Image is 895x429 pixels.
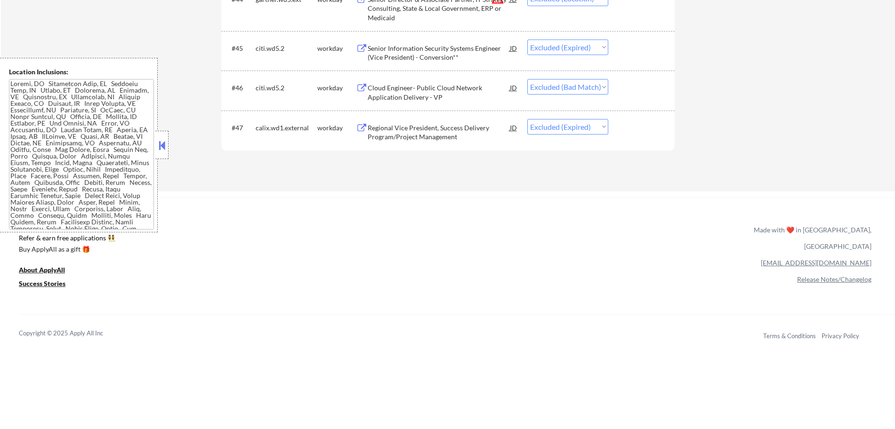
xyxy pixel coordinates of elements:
[763,332,816,340] a: Terms & Conditions
[368,83,510,102] div: Cloud Engineer- Public Cloud Network Application Delivery - VP
[232,83,248,93] div: #46
[509,119,518,136] div: JD
[19,235,557,245] a: Refer & earn free applications 👯‍♀️
[317,83,356,93] div: workday
[317,44,356,53] div: workday
[509,40,518,56] div: JD
[317,123,356,133] div: workday
[232,44,248,53] div: #45
[797,275,871,283] a: Release Notes/Changelog
[19,279,65,287] u: Success Stories
[256,44,317,53] div: citi.wd5.2
[368,44,510,62] div: Senior Information Security Systems Engineer (Vice President) - Conversion**
[9,67,154,77] div: Location Inclusions:
[232,123,248,133] div: #47
[19,279,78,291] a: Success Stories
[256,123,317,133] div: calix.wd1.external
[509,79,518,96] div: JD
[750,222,871,254] div: Made with ❤️ in [GEOGRAPHIC_DATA], [GEOGRAPHIC_DATA]
[19,329,127,338] div: Copyright © 2025 Apply All Inc
[19,245,113,256] a: Buy ApplyAll as a gift 🎁
[822,332,859,340] a: Privacy Policy
[19,266,65,274] u: About ApplyAll
[19,265,78,277] a: About ApplyAll
[761,259,871,267] a: [EMAIL_ADDRESS][DOMAIN_NAME]
[368,123,510,142] div: Regional Vice President, Success Delivery Program/Project Management
[256,83,317,93] div: citi.wd5.2
[19,246,113,253] div: Buy ApplyAll as a gift 🎁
